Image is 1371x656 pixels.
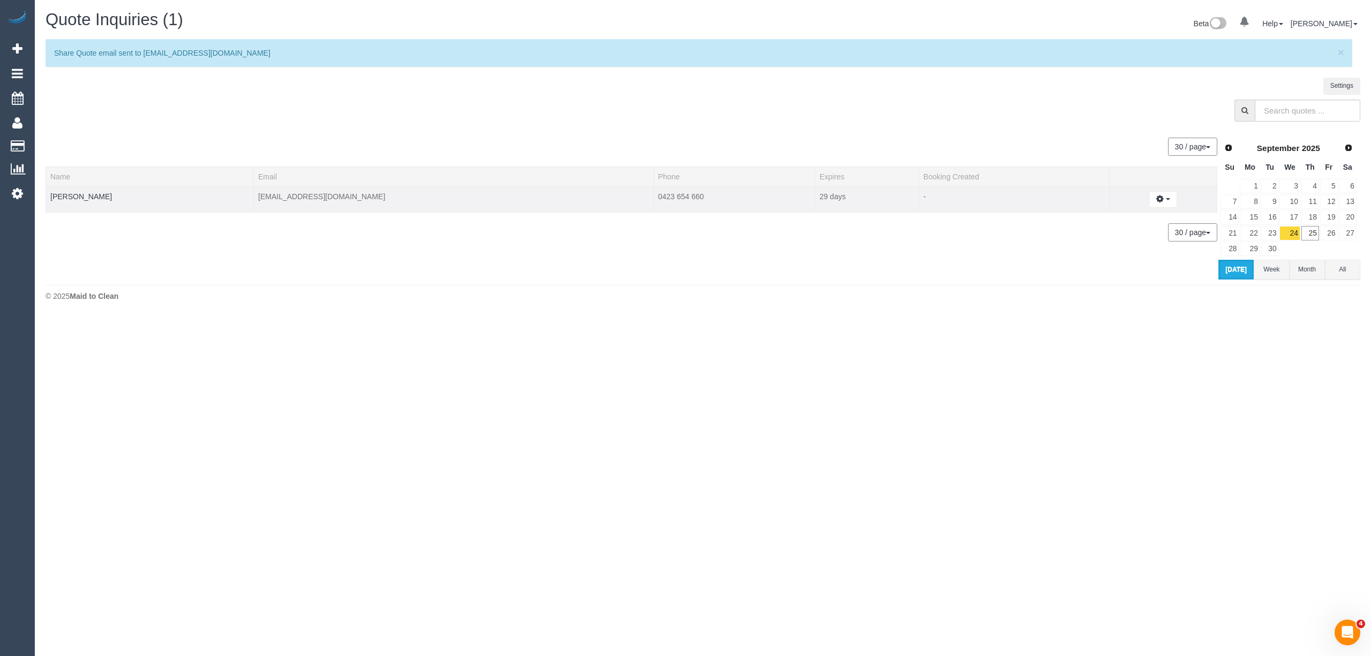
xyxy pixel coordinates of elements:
[919,167,1110,186] th: Booking Created
[1291,19,1358,28] a: [PERSON_NAME]
[1265,163,1274,171] span: Tuesday
[1168,138,1217,156] button: 30 / page
[1320,210,1338,224] a: 19
[1261,179,1279,193] a: 2
[1279,194,1300,209] a: 10
[46,167,254,186] th: Name
[919,186,1110,212] td: Booking Created
[1306,163,1315,171] span: Thursday
[1221,194,1239,209] a: 7
[1261,210,1279,224] a: 16
[1320,194,1338,209] a: 12
[254,167,654,186] th: Email
[1320,179,1338,193] a: 5
[1218,260,1254,280] button: [DATE]
[1169,223,1217,242] nav: Pagination navigation
[1325,163,1332,171] span: Friday
[1240,179,1260,193] a: 1
[1320,226,1338,240] a: 26
[653,186,815,212] td: Phone
[1339,194,1357,209] a: 13
[1224,144,1233,152] span: Prev
[1290,260,1325,280] button: Month
[1261,226,1279,240] a: 23
[1240,226,1260,240] a: 22
[1301,194,1319,209] a: 11
[1301,179,1319,193] a: 4
[50,192,112,201] a: [PERSON_NAME]
[1338,46,1344,58] span: ×
[1284,163,1295,171] span: Wednesday
[1169,138,1217,156] nav: Pagination navigation
[1221,226,1239,240] a: 21
[923,192,926,201] span: -
[1221,242,1239,256] a: 28
[1344,144,1353,152] span: Next
[54,48,1333,58] p: Share Quote email sent to [EMAIL_ADDRESS][DOMAIN_NAME]
[1301,226,1319,240] a: 25
[1257,144,1300,153] span: September
[1338,47,1344,58] button: Close
[1262,19,1283,28] a: Help
[1279,226,1300,240] a: 24
[1168,223,1217,242] button: 30 / page
[70,292,118,300] strong: Maid to Clean
[1335,620,1360,645] iframe: Intercom live chat
[46,10,183,29] span: Quote Inquiries (1)
[815,186,919,212] td: 25/10/2025 09:13
[1245,163,1255,171] span: Monday
[1254,260,1289,280] button: Week
[1225,163,1234,171] span: Sunday
[1240,242,1260,256] a: 29
[6,11,28,26] img: Automaid Logo
[1339,210,1357,224] a: 20
[1279,179,1300,193] a: 3
[1341,140,1356,155] a: Next
[1325,260,1360,280] button: All
[1261,242,1279,256] a: 30
[653,167,815,186] th: Phone
[1221,210,1239,224] a: 14
[1301,210,1319,224] a: 18
[815,167,919,186] th: Expires
[1339,179,1357,193] a: 6
[1240,194,1260,209] a: 8
[1279,210,1300,224] a: 17
[1194,19,1227,28] a: Beta
[1209,17,1226,31] img: New interface
[1302,144,1320,153] span: 2025
[1343,163,1352,171] span: Saturday
[1357,620,1365,628] span: 4
[46,186,254,212] td: Name
[1240,210,1260,224] a: 15
[1221,140,1236,155] a: Prev
[1339,226,1357,240] a: 27
[1323,78,1360,94] button: Settings
[46,291,1360,301] div: © 2025
[1261,194,1279,209] a: 9
[1255,100,1360,122] input: Search quotes ...
[254,186,654,212] td: Email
